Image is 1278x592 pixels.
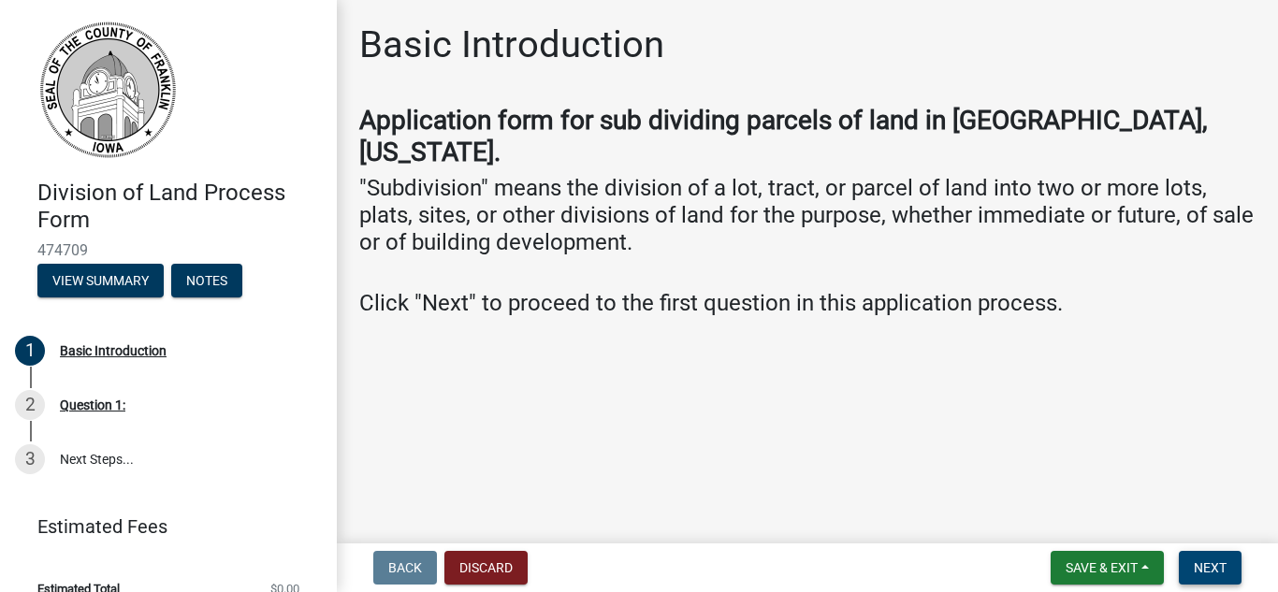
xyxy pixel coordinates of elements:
[359,22,664,67] h1: Basic Introduction
[1066,560,1138,575] span: Save & Exit
[60,398,125,412] div: Question 1:
[60,344,167,357] div: Basic Introduction
[15,390,45,420] div: 2
[1194,560,1227,575] span: Next
[373,551,437,585] button: Back
[171,274,242,289] wm-modal-confirm: Notes
[388,560,422,575] span: Back
[37,264,164,297] button: View Summary
[359,290,1256,317] h4: Click "Next" to proceed to the first question in this application process.
[171,264,242,297] button: Notes
[359,175,1256,282] h4: "Subdivision" means the division of a lot, tract, or parcel of land into two or more lots, plats,...
[37,241,299,259] span: 474709
[37,180,322,234] h4: Division of Land Process Form
[1179,551,1242,585] button: Next
[37,20,178,160] img: Franklin County, Iowa
[15,444,45,474] div: 3
[37,274,164,289] wm-modal-confirm: Summary
[444,551,528,585] button: Discard
[359,105,1208,167] strong: Application form for sub dividing parcels of land in [GEOGRAPHIC_DATA], [US_STATE].
[1051,551,1164,585] button: Save & Exit
[15,508,307,545] a: Estimated Fees
[15,336,45,366] div: 1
